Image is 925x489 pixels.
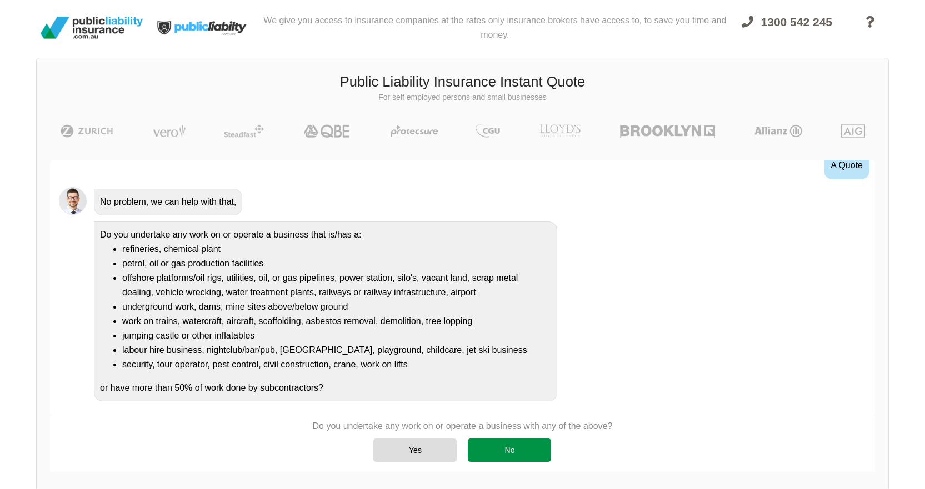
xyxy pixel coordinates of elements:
img: Brooklyn | Public Liability Insurance [616,124,719,138]
img: Zurich | Public Liability Insurance [56,124,118,138]
img: Public Liability Insurance [36,12,147,43]
li: work on trains, watercraft, aircraft, scaffolding, asbestos removal, demolition, tree lopping [122,314,551,329]
li: labour hire business, nightclub/bar/pub, [GEOGRAPHIC_DATA], playground, childcare, jet ski business [122,343,551,357]
p: For self employed persons and small businesses [45,92,880,103]
img: Public Liability Insurance Light [147,4,258,51]
a: 1300 542 245 [732,9,842,51]
img: QBE | Public Liability Insurance [297,124,357,138]
div: Do you undertake any work on or operate a business that is/has a: or have more than 50% of work d... [94,221,557,401]
div: No problem, we can help with that, [94,189,242,215]
img: Chatbot | PLI [59,187,87,215]
div: No [468,438,551,462]
li: refineries, chemical plant [122,242,551,256]
span: 1300 542 245 [761,16,832,28]
li: underground work, dams, mine sites above/below ground [122,300,551,314]
div: A Quote [824,152,869,179]
li: security, tour operator, pest control, civil construction, crane, work on lifts [122,357,551,372]
img: Protecsure | Public Liability Insurance [386,124,442,138]
p: Do you undertake any work on or operate a business with any of the above? [313,420,613,432]
img: Vero | Public Liability Insurance [148,124,191,138]
h3: Public Liability Insurance Instant Quote [45,72,880,92]
img: AIG | Public Liability Insurance [837,124,869,138]
li: jumping castle or other inflatables [122,329,551,343]
img: Steadfast | Public Liability Insurance [219,124,268,138]
div: Yes [373,438,457,462]
img: LLOYD's | Public Liability Insurance [533,124,587,138]
img: CGU | Public Liability Insurance [471,124,504,138]
li: offshore platforms/oil rigs, utilities, oil, or gas pipelines, power station, silo's, vacant land... [122,271,551,300]
li: petrol, oil or gas production facilities [122,256,551,271]
img: Allianz | Public Liability Insurance [749,124,808,138]
div: We give you access to insurance companies at the rates only insurance brokers have access to, to ... [258,4,732,51]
